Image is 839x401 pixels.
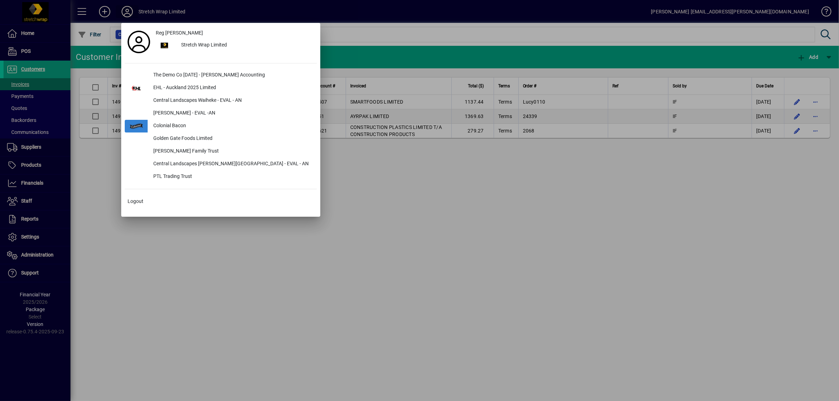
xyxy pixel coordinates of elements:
[125,132,317,145] button: Golden Gate Foods Limited
[125,195,317,208] button: Logout
[125,120,317,132] button: Colonial Bacon
[148,82,317,94] div: EHL - Auckland 2025 Limited
[153,39,317,52] button: Stretch Wrap Limited
[153,26,317,39] a: Reg [PERSON_NAME]
[148,94,317,107] div: Central Landscapes Waiheke - EVAL - AN
[175,39,317,52] div: Stretch Wrap Limited
[148,171,317,183] div: PTL Trading Trust
[125,69,317,82] button: The Demo Co [DATE] - [PERSON_NAME] Accounting
[128,198,143,205] span: Logout
[125,36,153,48] a: Profile
[125,82,317,94] button: EHL - Auckland 2025 Limited
[148,69,317,82] div: The Demo Co [DATE] - [PERSON_NAME] Accounting
[148,107,317,120] div: [PERSON_NAME] - EVAL -AN
[156,29,203,37] span: Reg [PERSON_NAME]
[125,107,317,120] button: [PERSON_NAME] - EVAL -AN
[148,132,317,145] div: Golden Gate Foods Limited
[148,120,317,132] div: Colonial Bacon
[148,158,317,171] div: Central Landscapes [PERSON_NAME][GEOGRAPHIC_DATA] - EVAL - AN
[125,171,317,183] button: PTL Trading Trust
[125,145,317,158] button: [PERSON_NAME] Family Trust
[148,145,317,158] div: [PERSON_NAME] Family Trust
[125,94,317,107] button: Central Landscapes Waiheke - EVAL - AN
[125,158,317,171] button: Central Landscapes [PERSON_NAME][GEOGRAPHIC_DATA] - EVAL - AN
